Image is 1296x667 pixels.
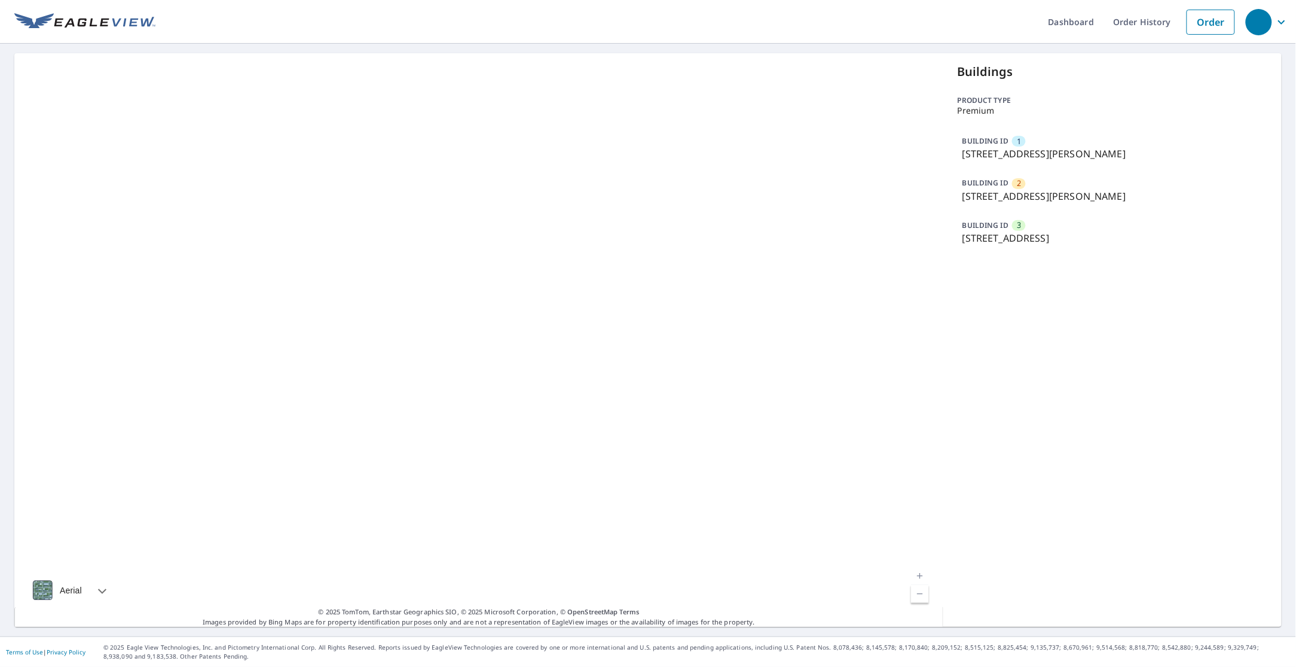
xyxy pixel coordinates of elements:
span: 1 [1017,136,1021,147]
span: 2 [1017,178,1021,189]
a: OpenStreetMap [567,607,618,616]
p: | [6,648,85,656]
a: Terms of Use [6,648,43,656]
p: [STREET_ADDRESS][PERSON_NAME] [962,189,1263,203]
span: 3 [1017,220,1021,231]
p: BUILDING ID [962,178,1008,188]
a: Terms [620,607,640,616]
p: Product type [958,95,1267,106]
p: © 2025 Eagle View Technologies, Inc. and Pictometry International Corp. All Rights Reserved. Repo... [103,643,1290,661]
div: Aerial [56,575,85,605]
p: Premium [958,106,1267,115]
p: [STREET_ADDRESS] [962,231,1263,245]
p: [STREET_ADDRESS][PERSON_NAME] [962,147,1263,161]
p: Images provided by Bing Maps are for property identification purposes only and are not a represen... [14,607,943,627]
p: BUILDING ID [962,220,1008,230]
a: Current Level 17, Zoom Out [911,585,929,603]
span: © 2025 TomTom, Earthstar Geographics SIO, © 2025 Microsoft Corporation, © [319,607,640,617]
div: Aerial [29,575,118,605]
p: Buildings [958,63,1267,81]
p: BUILDING ID [962,136,1008,146]
img: EV Logo [14,13,155,31]
a: Order [1187,10,1235,35]
a: Current Level 17, Zoom In [911,567,929,585]
a: Privacy Policy [47,648,85,656]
